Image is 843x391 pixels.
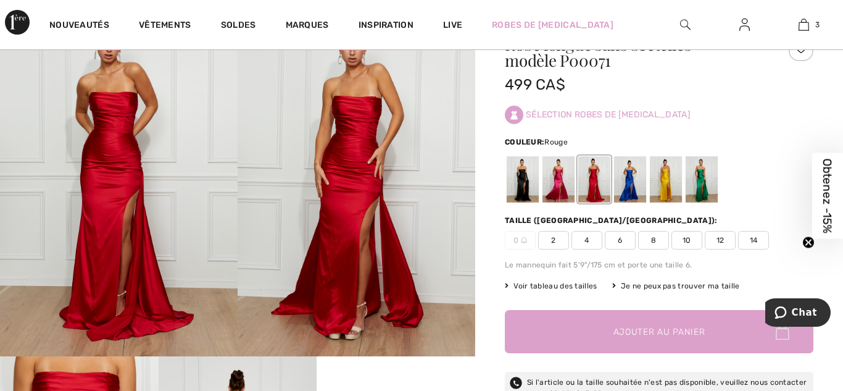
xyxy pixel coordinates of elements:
img: Mon panier [799,17,809,32]
div: Noir [507,156,539,203]
div: Yellow [650,156,682,203]
a: Soldes [221,20,256,33]
a: Vêtements [139,20,191,33]
img: Mes infos [739,17,750,32]
div: Le mannequin fait 5'9"/175 cm et porte une taille 6. [505,259,813,271]
button: Close teaser [802,236,815,248]
span: 8 [638,231,669,250]
span: Voir tableau des tailles [505,280,597,292]
div: Rouge [578,156,610,203]
a: Robes de [MEDICAL_DATA] [492,19,613,32]
div: Taille ([GEOGRAPHIC_DATA]/[GEOGRAPHIC_DATA]): [505,215,720,226]
span: 12 [705,231,736,250]
span: Ajouter au panier [613,326,705,338]
span: Couleur: [505,138,544,146]
span: 499 CA$ [505,76,565,93]
a: Se connecter [729,17,760,33]
div: Obtenez -15%Close teaser [812,153,843,238]
a: Live [443,19,462,32]
span: 6 [605,231,636,250]
span: Obtenez -15% [821,158,835,233]
div: Sélection robes de [MEDICAL_DATA] [505,96,813,134]
div: Emerald [686,156,718,203]
div: Je ne peux pas trouver ma taille [612,280,740,292]
span: Inspiration [359,20,413,33]
button: Ajouter au panier [505,310,813,353]
div: Royal [614,156,646,203]
a: 3 [774,17,833,32]
iframe: Ouvre un widget dans lequel vous pouvez chatter avec l’un de nos agents [765,298,831,329]
img: Bag.svg [776,324,789,340]
span: 0 [505,231,536,250]
span: 3 [815,19,820,30]
span: 10 [671,231,702,250]
span: 14 [738,231,769,250]
a: Marques [286,20,329,33]
span: 4 [571,231,602,250]
img: recherche [680,17,691,32]
a: Nouveautés [49,20,109,33]
img: ring-m.svg [521,237,527,243]
img: phone [510,377,522,389]
span: Rouge [544,138,568,146]
h1: Robe longue sans bretelles modèle P00071 [505,36,762,69]
span: 2 [538,231,569,250]
img: 1ère Avenue [5,10,30,35]
img: Sélection robes de bal [505,106,523,124]
div: Rose [542,156,575,203]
